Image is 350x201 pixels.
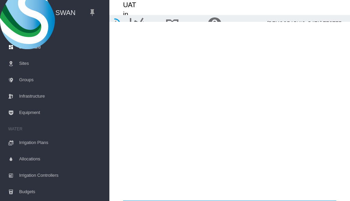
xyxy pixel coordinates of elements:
span: Allocations [19,151,104,167]
md-icon: icon-pin [88,9,96,17]
md-icon: Go to the Data Hub [129,20,145,28]
md-icon: Click here for help [206,20,223,28]
md-icon: Search the knowledge base [164,20,180,28]
span: Irrigation Controllers [19,167,104,184]
span: Equipment [19,104,104,121]
md-icon: icon-bell-ring [114,20,122,28]
span: Sites [19,55,104,72]
span: Groups [19,72,104,88]
div: [DEMOGRAPHIC_DATA] Tester [267,17,342,29]
button: icon-menu-down [125,17,139,31]
span: WATER [8,124,104,134]
button: icon-bell-ring [111,17,117,31]
span: Irrigation Plans [19,134,104,151]
span: SWAN [55,8,76,17]
span: Budgets [19,184,104,200]
span: Infrastructure [19,88,104,104]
